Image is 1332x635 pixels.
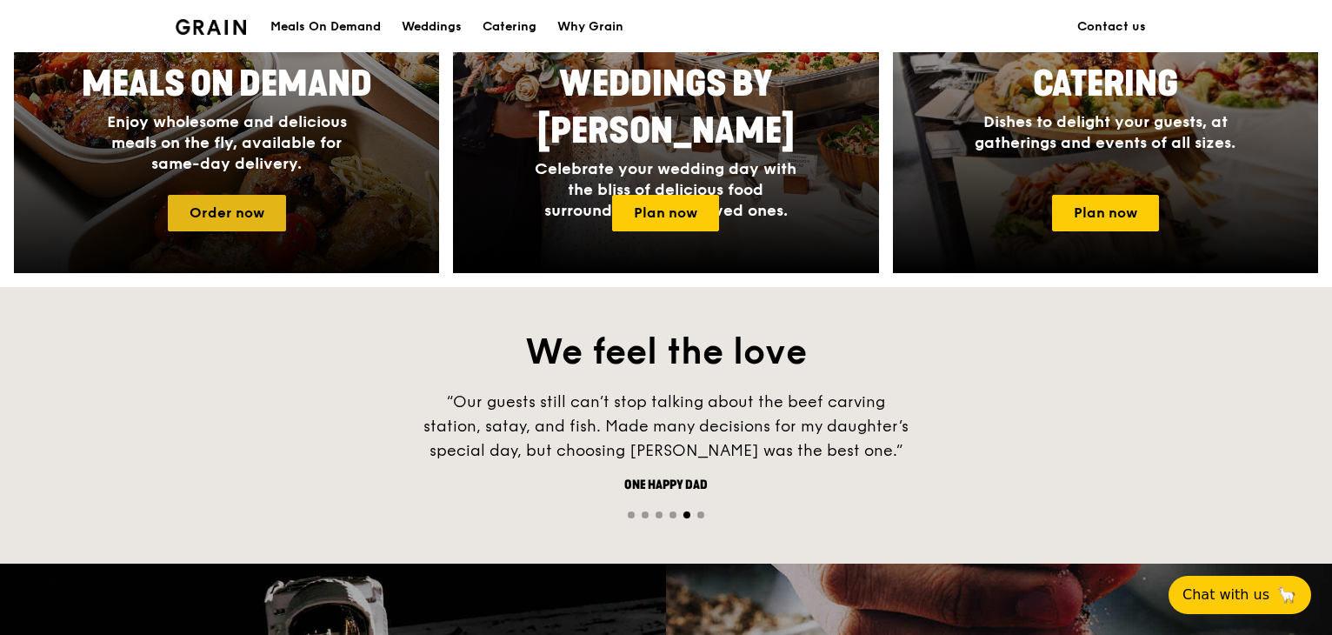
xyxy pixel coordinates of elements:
[547,1,634,53] a: Why Grain
[1067,1,1156,53] a: Contact us
[669,511,676,518] span: Go to slide 4
[656,511,663,518] span: Go to slide 3
[405,390,927,463] div: “Our guests still can’t stop talking about the beef carving station, satay, and fish. Made many d...
[1276,585,1297,605] span: 🦙
[483,1,536,53] div: Catering
[975,112,1235,152] span: Dishes to delight your guests, at gatherings and events of all sizes.
[168,195,286,231] a: Order now
[107,112,347,173] span: Enjoy wholesome and delicious meals on the fly, available for same-day delivery.
[683,511,690,518] span: Go to slide 5
[557,1,623,53] div: Why Grain
[535,159,796,220] span: Celebrate your wedding day with the bliss of delicious food surrounded by your loved ones.
[628,511,635,518] span: Go to slide 1
[1182,585,1269,605] span: Chat with us
[176,19,246,35] img: Grain
[537,63,795,152] span: Weddings by [PERSON_NAME]
[1169,576,1311,614] button: Chat with us🦙
[402,1,462,53] div: Weddings
[472,1,547,53] a: Catering
[697,511,704,518] span: Go to slide 6
[1033,63,1178,105] span: Catering
[270,1,381,53] div: Meals On Demand
[1052,195,1159,231] a: Plan now
[405,477,927,494] div: One happy dad
[612,195,719,231] a: Plan now
[642,511,649,518] span: Go to slide 2
[391,1,472,53] a: Weddings
[82,63,372,105] span: Meals On Demand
